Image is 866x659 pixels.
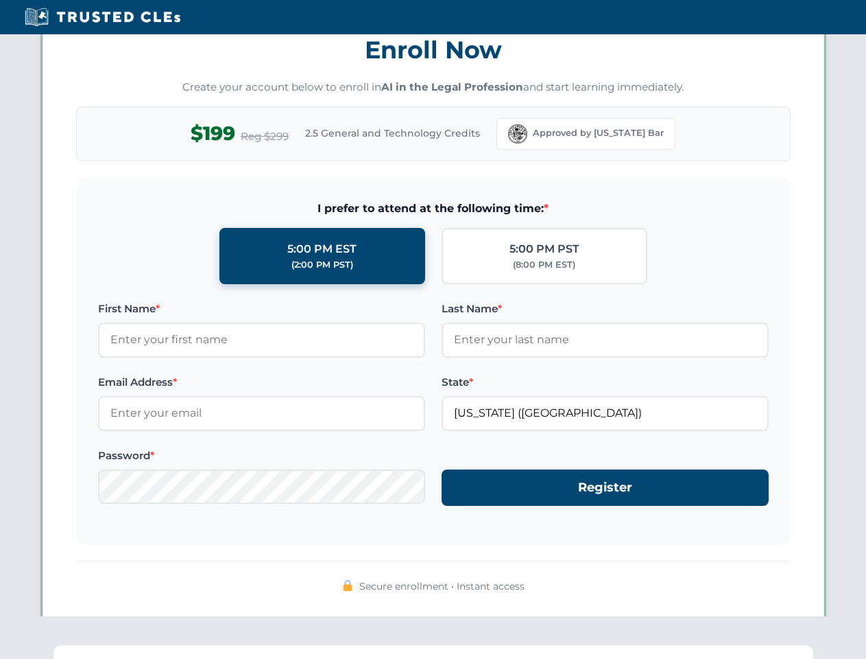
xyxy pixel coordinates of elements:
[381,80,523,93] strong: AI in the Legal Profession
[305,126,480,141] span: 2.5 General and Technology Credits
[442,323,769,357] input: Enter your last name
[76,28,791,71] h3: Enroll Now
[533,126,664,140] span: Approved by [US_STATE] Bar
[442,374,769,391] label: State
[98,301,425,317] label: First Name
[359,579,525,594] span: Secure enrollment • Instant access
[509,240,579,258] div: 5:00 PM PST
[508,124,527,143] img: Florida Bar
[442,301,769,317] label: Last Name
[21,7,184,27] img: Trusted CLEs
[513,258,575,272] div: (8:00 PM EST)
[98,323,425,357] input: Enter your first name
[98,396,425,430] input: Enter your email
[76,80,791,95] p: Create your account below to enroll in and start learning immediately.
[98,374,425,391] label: Email Address
[291,258,353,272] div: (2:00 PM PST)
[442,470,769,506] button: Register
[442,396,769,430] input: Florida (FL)
[287,240,357,258] div: 5:00 PM EST
[98,448,425,464] label: Password
[191,118,235,149] span: $199
[241,128,289,145] span: Reg $299
[342,580,353,591] img: 🔒
[98,200,769,218] span: I prefer to attend at the following time:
